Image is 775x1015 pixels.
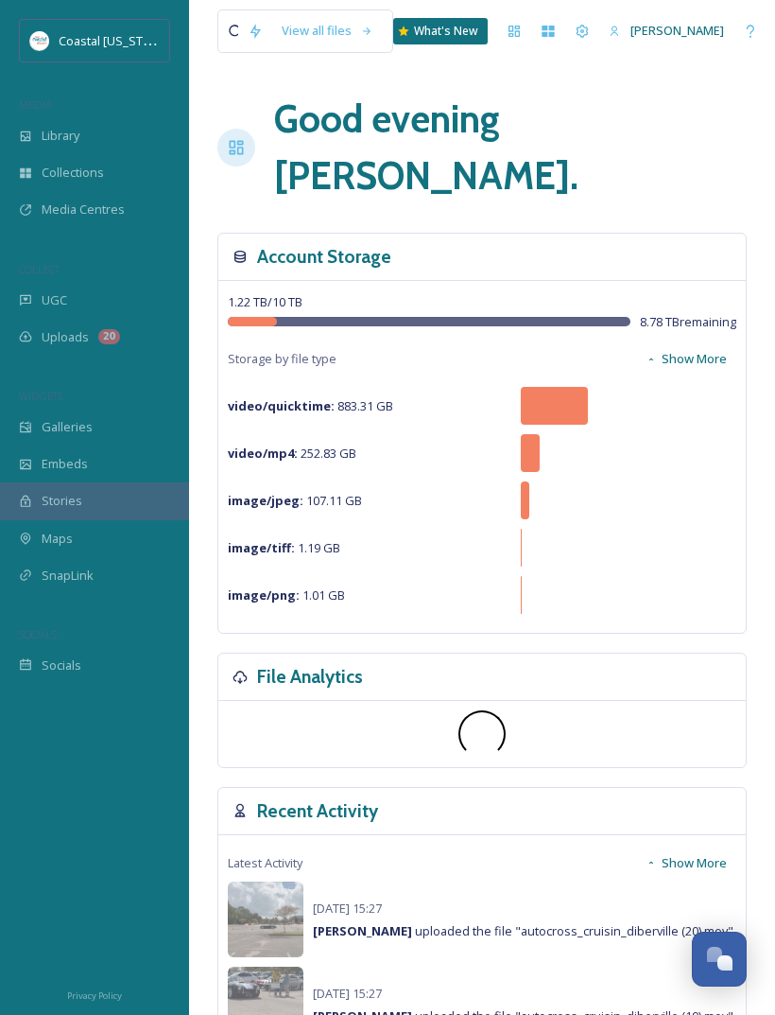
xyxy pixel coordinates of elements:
span: [DATE] 15:27 [313,900,382,917]
h1: Good evening [PERSON_NAME] . [274,91,747,204]
strong: image/png : [228,586,300,604]
a: View all files [272,12,383,49]
span: UGC [42,291,67,309]
span: Embeds [42,455,88,473]
h3: Recent Activity [257,797,378,825]
img: 1031f3ec-8315-40f5-8e88-4574c866cf77.jpg [228,882,303,957]
span: Socials [42,656,81,674]
button: Show More [636,845,736,882]
span: Galleries [42,418,93,436]
img: download%20%281%29.jpeg [30,31,49,50]
span: 107.11 GB [228,492,362,509]
strong: video/mp4 : [228,445,298,462]
span: 8.78 TB remaining [640,313,736,331]
span: [DATE] 15:27 [313,985,382,1002]
span: Stories [42,492,82,510]
span: 1.19 GB [228,539,340,556]
h3: Account Storage [257,243,391,271]
span: Library [42,127,79,145]
span: COLLECT [19,262,60,276]
button: Open Chat [692,932,747,987]
span: Uploads [42,328,89,346]
span: 883.31 GB [228,397,393,414]
h3: File Analytics [257,663,363,691]
span: [PERSON_NAME] [630,22,724,39]
span: Maps [42,530,73,548]
div: 20 [98,329,120,344]
span: MEDIA [19,97,52,112]
button: Show More [636,341,736,377]
a: Privacy Policy [67,983,122,1006]
span: SnapLink [42,567,94,585]
strong: image/jpeg : [228,492,303,509]
span: uploaded the file "autocross_cruisin_diberville (20).mov". [313,922,736,939]
span: 1.22 TB / 10 TB [228,293,302,310]
span: Coastal [US_STATE] [59,31,167,49]
a: What's New [393,18,488,44]
span: Latest Activity [228,854,302,872]
span: Storage by file type [228,350,336,368]
span: SOCIALS [19,627,57,641]
span: Collections [42,164,104,182]
strong: [PERSON_NAME] [313,922,412,939]
a: [PERSON_NAME] [599,12,733,49]
span: WIDGETS [19,389,62,403]
strong: image/tiff : [228,539,295,556]
strong: video/quicktime : [228,397,335,414]
span: Privacy Policy [67,989,122,1002]
span: Media Centres [42,201,125,219]
span: 252.83 GB [228,445,356,462]
span: 1.01 GB [228,586,345,604]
